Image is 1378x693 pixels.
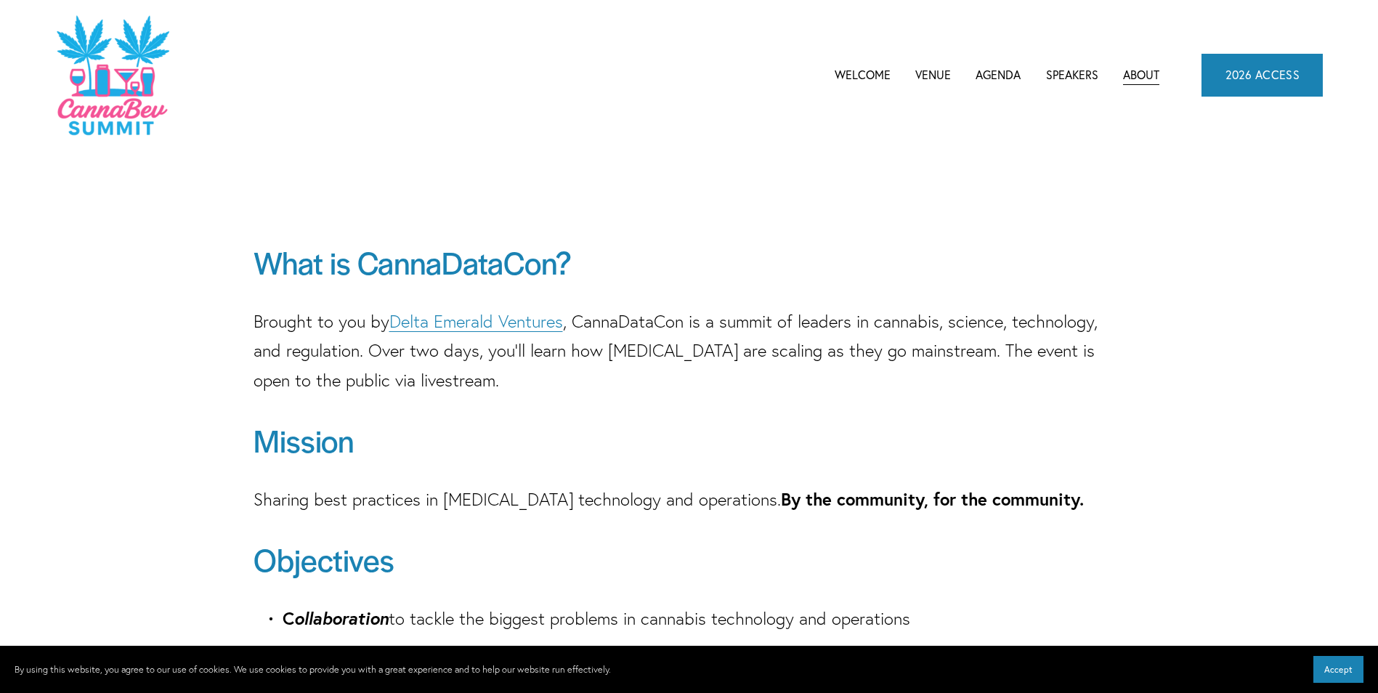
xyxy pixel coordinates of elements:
[1324,664,1353,675] span: Accept
[283,643,1125,673] p: to improve profitability and to better serve the end consumer
[55,14,169,137] img: CannaDataCon
[283,604,1125,634] p: to tackle the biggest problems in cannabis technology and operations
[283,607,389,630] strong: C
[1046,64,1098,86] a: Speakers
[389,311,563,332] a: Delta Emerald Ventures
[254,307,1125,396] p: Brought to you by , CannaDataCon is a summit of leaders in cannabis, science, technology, and reg...
[1123,64,1159,86] a: About
[254,418,354,461] span: Mission
[1201,54,1323,96] a: 2026 ACCESS
[254,538,394,580] span: Objectives
[1313,656,1363,683] button: Accept
[976,64,1021,86] a: folder dropdown
[15,662,611,678] p: By using this website, you agree to our use of cookies. We use cookies to provide you with a grea...
[254,240,572,283] span: What is CannaDataCon?
[915,64,951,86] a: Venue
[781,487,1084,511] strong: By the community, for the community.
[294,607,389,630] em: ollaboration
[835,64,891,86] a: Welcome
[976,65,1021,85] span: Agenda
[254,485,1125,515] p: Sharing best practices in [MEDICAL_DATA] technology and operations.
